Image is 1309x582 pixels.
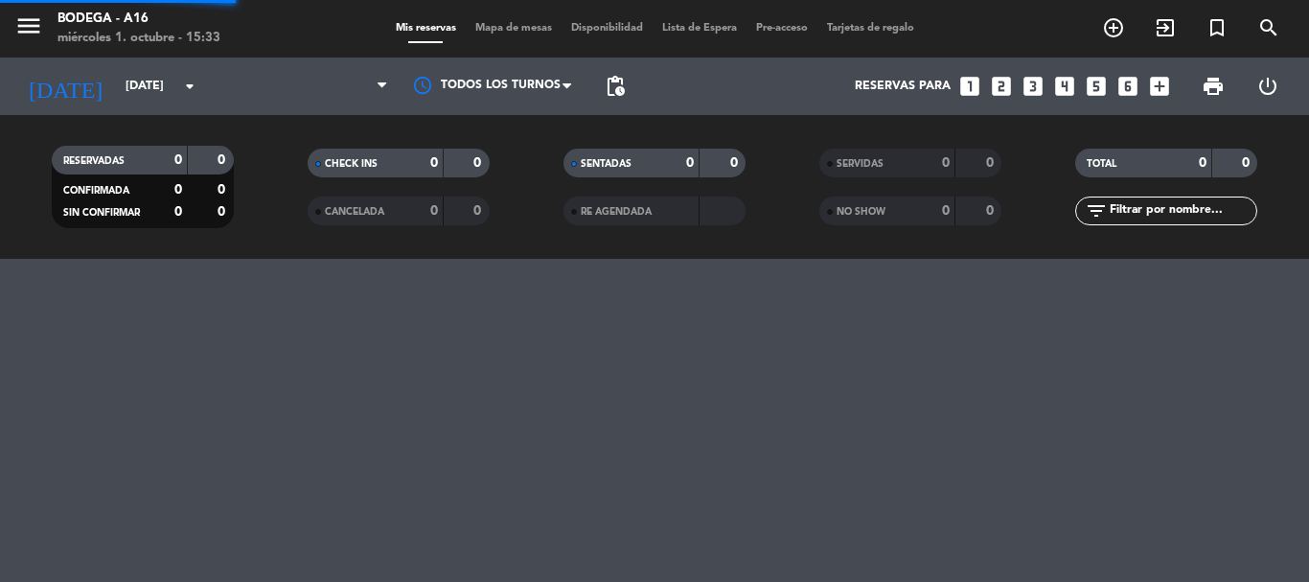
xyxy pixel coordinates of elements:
[430,204,438,218] strong: 0
[473,204,485,218] strong: 0
[14,12,43,40] i: menu
[1102,16,1125,39] i: add_circle_outline
[581,159,632,169] span: SENTADAS
[730,156,742,170] strong: 0
[386,23,466,34] span: Mis reservas
[1052,74,1077,99] i: looks_4
[957,74,982,99] i: looks_one
[63,208,140,218] span: SIN CONFIRMAR
[837,207,885,217] span: NO SHOW
[837,159,884,169] span: SERVIDAS
[986,156,998,170] strong: 0
[986,204,998,218] strong: 0
[1199,156,1206,170] strong: 0
[218,183,229,197] strong: 0
[63,156,125,166] span: RESERVADAS
[942,204,950,218] strong: 0
[1085,199,1108,222] i: filter_list
[1084,74,1109,99] i: looks_5
[1256,75,1279,98] i: power_settings_new
[855,80,951,93] span: Reservas para
[581,207,652,217] span: RE AGENDADA
[653,23,746,34] span: Lista de Espera
[325,207,384,217] span: CANCELADA
[174,183,182,197] strong: 0
[14,65,116,107] i: [DATE]
[218,153,229,167] strong: 0
[63,186,129,196] span: CONFIRMADA
[325,159,378,169] span: CHECK INS
[1115,74,1140,99] i: looks_6
[466,23,562,34] span: Mapa de mesas
[1206,16,1229,39] i: turned_in_not
[473,156,485,170] strong: 0
[686,156,694,170] strong: 0
[218,205,229,219] strong: 0
[817,23,924,34] span: Tarjetas de regalo
[174,205,182,219] strong: 0
[604,75,627,98] span: pending_actions
[1242,156,1253,170] strong: 0
[57,10,220,29] div: Bodega - A16
[942,156,950,170] strong: 0
[1147,74,1172,99] i: add_box
[1021,74,1045,99] i: looks_3
[1108,200,1256,221] input: Filtrar por nombre...
[1240,58,1295,115] div: LOG OUT
[178,75,201,98] i: arrow_drop_down
[562,23,653,34] span: Disponibilidad
[57,29,220,48] div: miércoles 1. octubre - 15:33
[1257,16,1280,39] i: search
[1202,75,1225,98] span: print
[14,12,43,47] button: menu
[1087,159,1116,169] span: TOTAL
[1154,16,1177,39] i: exit_to_app
[430,156,438,170] strong: 0
[746,23,817,34] span: Pre-acceso
[174,153,182,167] strong: 0
[989,74,1014,99] i: looks_two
